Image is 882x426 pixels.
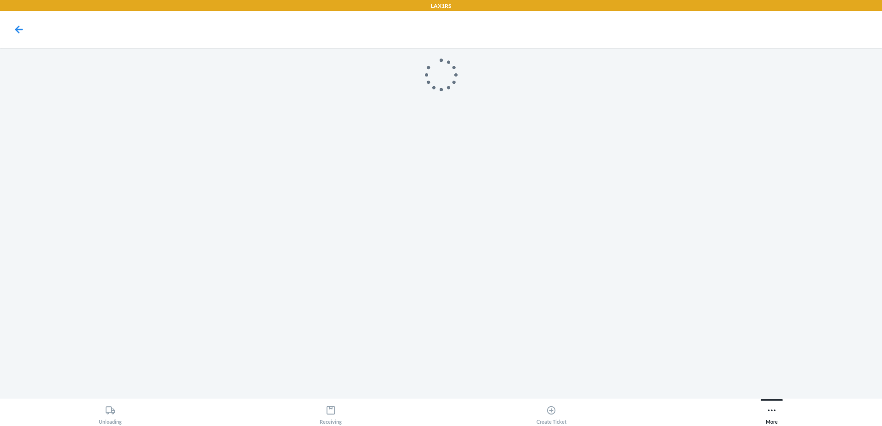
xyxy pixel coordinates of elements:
[441,399,661,425] button: Create Ticket
[661,399,882,425] button: More
[220,399,441,425] button: Receiving
[766,402,778,425] div: More
[99,402,122,425] div: Unloading
[431,2,451,10] p: LAX1RS
[320,402,342,425] div: Receiving
[536,402,566,425] div: Create Ticket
